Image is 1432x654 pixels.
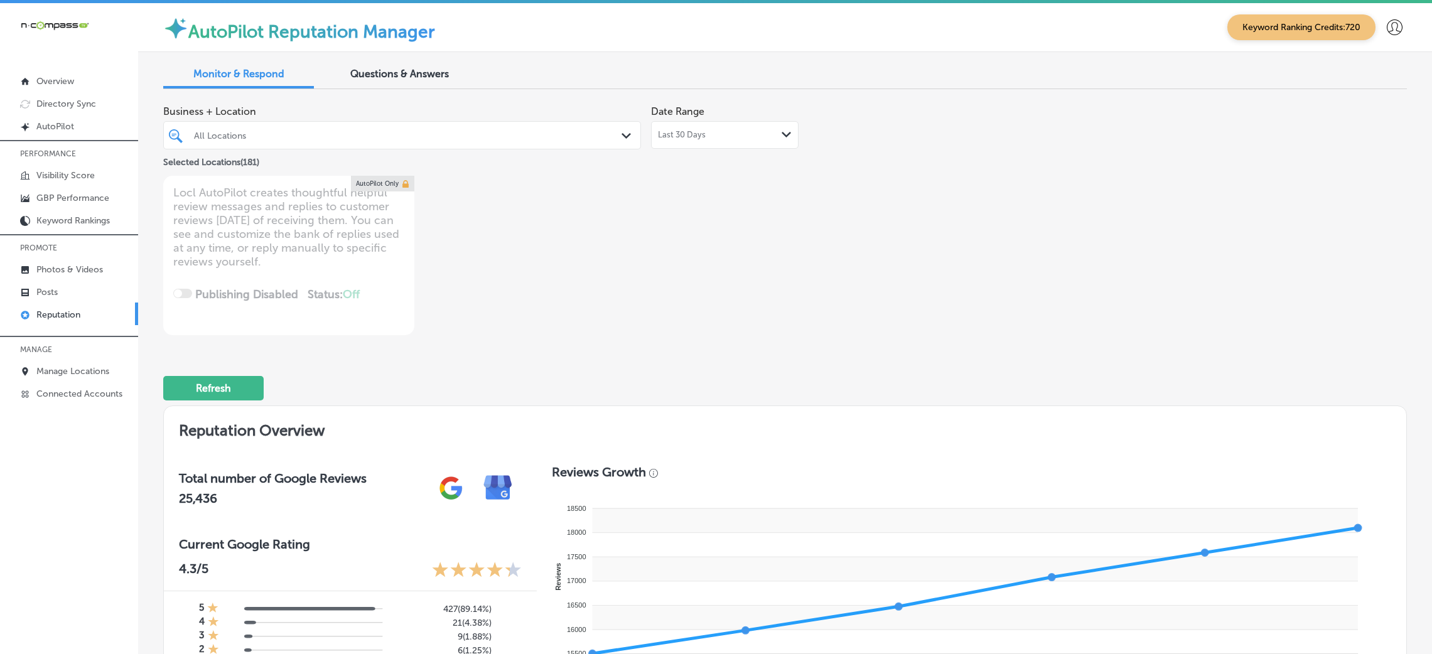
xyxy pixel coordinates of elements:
[567,601,586,609] tspan: 16500
[36,389,122,399] p: Connected Accounts
[36,215,110,226] p: Keyword Rankings
[36,264,103,275] p: Photos & Videos
[194,130,623,141] div: All Locations
[199,602,204,616] h4: 5
[552,464,646,480] h3: Reviews Growth
[567,577,586,584] tspan: 17000
[432,561,522,581] div: 4.3 Stars
[475,464,522,512] img: e7ababfa220611ac49bdb491a11684a6.png
[350,68,449,80] span: Questions & Answers
[1227,14,1375,40] span: Keyword Ranking Credits: 720
[567,528,586,536] tspan: 18000
[651,105,704,117] label: Date Range
[393,604,492,614] h5: 427 ( 89.14% )
[208,616,219,630] div: 1 Star
[567,505,586,512] tspan: 18500
[179,491,367,506] h2: 25,436
[567,626,586,633] tspan: 16000
[163,105,641,117] span: Business + Location
[163,376,264,400] button: Refresh
[199,630,205,643] h4: 3
[36,287,58,298] p: Posts
[179,471,367,486] h3: Total number of Google Reviews
[193,68,284,80] span: Monitor & Respond
[164,406,1406,449] h2: Reputation Overview
[658,130,706,140] span: Last 30 Days
[36,170,95,181] p: Visibility Score
[20,19,89,31] img: 660ab0bf-5cc7-4cb8-ba1c-48b5ae0f18e60NCTV_CLogo_TV_Black_-500x88.png
[36,99,96,109] p: Directory Sync
[163,152,259,168] p: Selected Locations ( 181 )
[207,602,218,616] div: 1 Star
[179,561,208,581] p: 4.3 /5
[393,618,492,628] h5: 21 ( 4.38% )
[36,76,74,87] p: Overview
[36,309,80,320] p: Reputation
[179,537,522,552] h3: Current Google Rating
[554,563,561,591] text: Reviews
[208,630,219,643] div: 1 Star
[163,16,188,41] img: autopilot-icon
[36,193,109,203] p: GBP Performance
[199,616,205,630] h4: 4
[36,121,74,132] p: AutoPilot
[188,21,435,42] label: AutoPilot Reputation Manager
[567,553,586,560] tspan: 17500
[393,631,492,642] h5: 9 ( 1.88% )
[428,464,475,512] img: gPZS+5FD6qPJAAAAABJRU5ErkJggg==
[36,366,109,377] p: Manage Locations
